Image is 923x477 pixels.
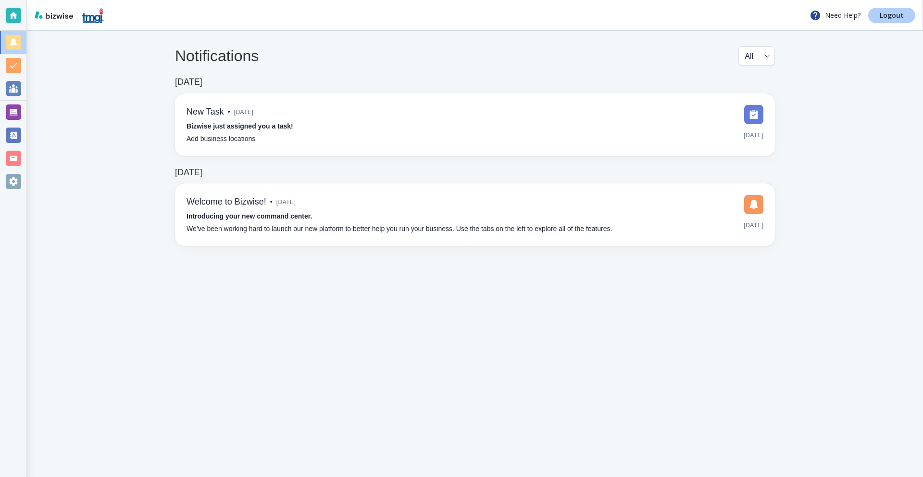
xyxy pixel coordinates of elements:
[744,195,763,214] img: DashboardSidebarNotification.svg
[744,105,763,124] img: DashboardSidebarTasks.svg
[175,168,202,178] h6: [DATE]
[744,218,763,232] span: [DATE]
[187,107,224,117] h6: New Task
[880,12,904,19] p: Logout
[228,107,230,117] p: •
[270,197,273,207] p: •
[187,122,293,130] strong: Bizwise just assigned you a task!
[187,224,612,234] p: We’ve been working hard to launch our new platform to better help you run your business. Use the ...
[187,212,312,220] strong: Introducing your new command center.
[187,197,266,207] h6: Welcome to Bizwise!
[175,77,202,88] h6: [DATE]
[276,195,296,209] span: [DATE]
[175,47,259,65] h4: Notifications
[810,10,861,21] p: Need Help?
[745,47,769,65] div: All
[35,11,73,19] img: bizwise
[175,183,775,246] a: Welcome to Bizwise!•[DATE]Introducing your new command center.We’ve been working hard to launch o...
[187,134,255,144] p: Add business locations
[744,128,763,142] span: [DATE]
[175,93,775,156] a: New Task•[DATE]Bizwise just assigned you a task!Add business locations[DATE]
[234,105,254,119] span: [DATE]
[81,8,104,23] img: TMGI HAZMAT
[868,8,915,23] a: Logout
